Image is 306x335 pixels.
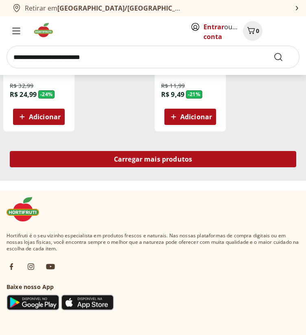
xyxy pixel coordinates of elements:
[10,82,33,90] span: R$ 32,99
[243,21,262,41] button: Carrinho
[7,262,16,272] img: fb
[7,232,299,252] span: Hortifruti é o seu vizinho especialista em produtos frescos e naturais. Nas nossas plataformas de...
[186,90,202,99] span: - 21 %
[13,109,65,125] button: Adicionar
[38,90,55,99] span: - 24 %
[7,46,299,68] input: search
[29,114,61,120] span: Adicionar
[7,197,47,221] img: Hortifruti
[203,22,224,31] a: Entrar
[61,294,114,311] img: App Store Icon
[26,262,36,272] img: ig
[7,21,26,41] button: Menu
[57,4,195,13] b: [GEOGRAPHIC_DATA]/[GEOGRAPHIC_DATA]
[161,90,184,99] span: R$ 9,49
[273,52,293,62] button: Submit Search
[7,294,59,311] img: Google Play Icon
[161,82,185,90] span: R$ 11,99
[46,262,55,272] img: ytb
[10,90,37,99] span: R$ 24,99
[10,151,296,171] a: Carregar mais produtos
[33,22,60,38] img: Hortifruti
[164,109,216,125] button: Adicionar
[7,283,114,291] h3: Baixe nosso App
[256,27,259,35] span: 0
[180,114,212,120] span: Adicionar
[114,156,192,162] span: Carregar mais produtos
[25,4,184,12] span: Retirar em
[203,22,240,42] span: ou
